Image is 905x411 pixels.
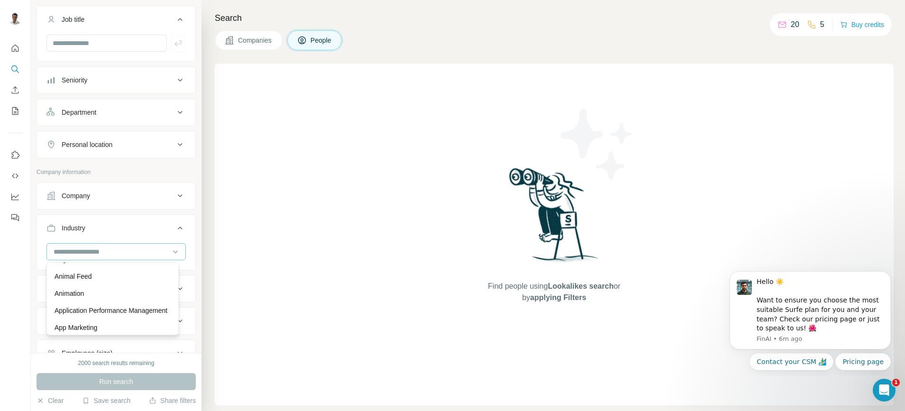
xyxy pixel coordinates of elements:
[62,191,90,201] div: Company
[8,9,23,25] img: Avatar
[37,184,195,207] button: Company
[37,396,64,405] button: Clear
[37,217,195,243] button: Industry
[37,277,195,300] button: HQ location
[215,11,894,25] h4: Search
[55,289,84,298] p: Animation
[8,40,23,57] button: Quick start
[37,310,195,332] button: Annual revenue ($)
[8,188,23,205] button: Dashboard
[8,102,23,119] button: My lists
[149,396,196,405] button: Share filters
[548,282,614,290] span: Lookalikes search
[820,19,824,30] p: 5
[62,15,84,24] div: Job title
[873,379,896,402] iframe: Intercom live chat
[8,82,23,99] button: Enrich CSV
[62,140,112,149] div: Personal location
[37,168,196,176] p: Company information
[8,209,23,226] button: Feedback
[715,263,905,376] iframe: Intercom notifications message
[530,293,586,301] span: applying Filters
[8,146,23,164] button: Use Surfe on LinkedIn
[37,342,195,365] button: Employees (size)
[37,133,195,156] button: Personal location
[82,396,130,405] button: Save search
[37,8,195,35] button: Job title
[8,61,23,78] button: Search
[78,359,155,367] div: 2000 search results remaining
[238,36,273,45] span: Companies
[554,101,640,187] img: Surfe Illustration - Stars
[62,75,87,85] div: Seniority
[55,272,92,281] p: Animal Feed
[62,223,85,233] div: Industry
[37,69,195,91] button: Seniority
[791,19,799,30] p: 20
[311,36,332,45] span: People
[478,281,630,303] span: Find people using or by
[37,101,195,124] button: Department
[55,306,167,315] p: Application Performance Management
[62,348,112,358] div: Employees (size)
[62,108,96,117] div: Department
[8,167,23,184] button: Use Surfe API
[55,323,97,332] p: App Marketing
[892,379,900,386] span: 1
[505,165,603,271] img: Surfe Illustration - Woman searching with binoculars
[840,18,884,31] button: Buy credits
